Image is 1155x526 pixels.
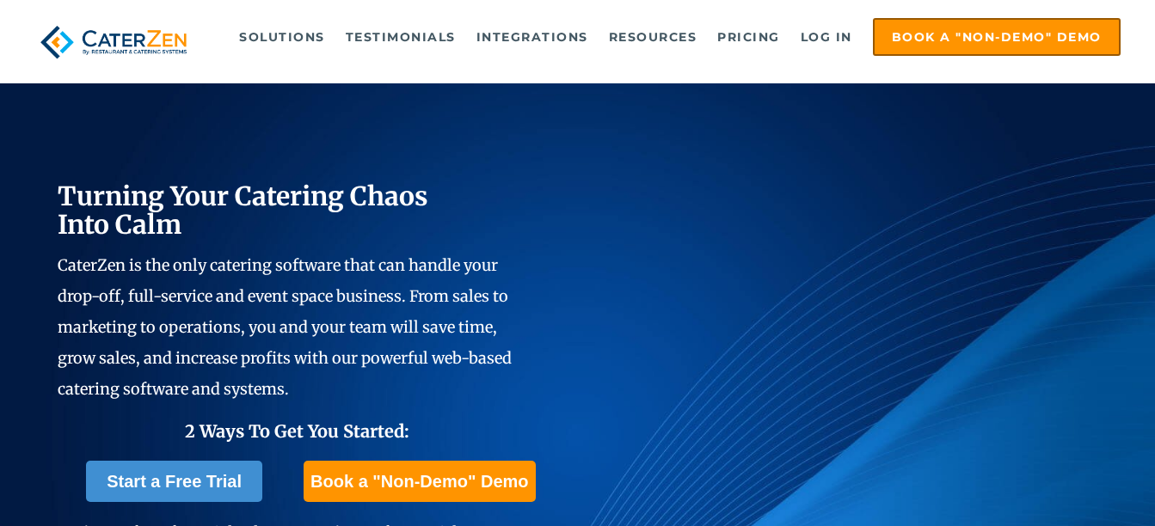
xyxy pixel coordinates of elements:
a: Start a Free Trial [86,461,262,502]
a: Log in [792,20,861,54]
a: Testimonials [337,20,464,54]
a: Solutions [230,20,334,54]
span: Turning Your Catering Chaos Into Calm [58,180,428,241]
a: Resources [600,20,706,54]
a: Book a "Non-Demo" Demo [304,461,535,502]
span: 2 Ways To Get You Started: [185,420,409,442]
span: CaterZen is the only catering software that can handle your drop-off, full-service and event spac... [58,255,512,399]
iframe: Help widget launcher [1002,459,1136,507]
img: caterzen [34,18,192,66]
a: Integrations [468,20,597,54]
div: Navigation Menu [220,18,1121,56]
a: Book a "Non-Demo" Demo [873,18,1121,56]
a: Pricing [709,20,789,54]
